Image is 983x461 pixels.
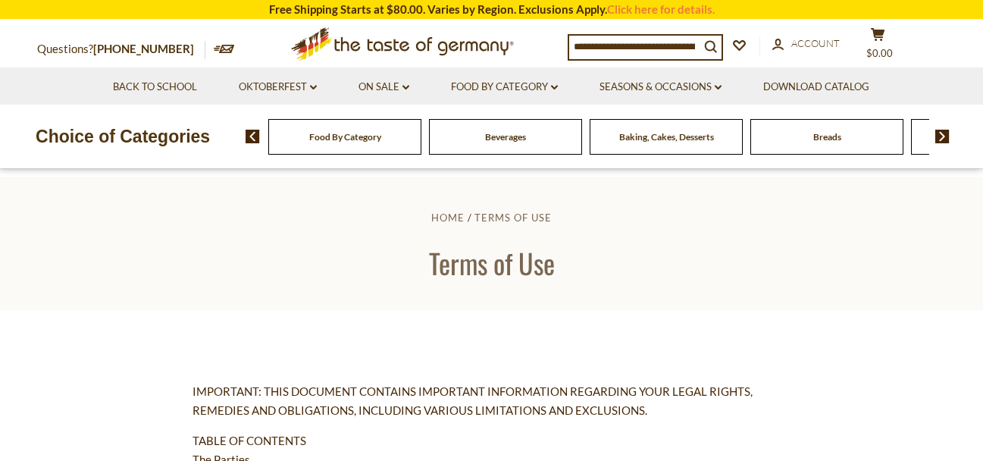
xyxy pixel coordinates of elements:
[239,79,317,96] a: Oktoberfest
[619,131,714,143] a: Baking, Cakes, Desserts
[856,27,901,65] button: $0.00
[474,212,552,224] a: Terms of Use
[607,2,715,16] a: Click here for details.
[37,39,205,59] p: Questions?
[866,47,893,59] span: $0.00
[600,79,722,96] a: Seasons & Occasions
[772,36,840,52] a: Account
[309,131,381,143] a: Food By Category
[246,130,260,143] img: previous arrow
[47,246,936,280] h1: Terms of Use
[935,130,950,143] img: next arrow
[763,79,869,96] a: Download Catalog
[93,42,194,55] a: [PHONE_NUMBER]
[431,212,465,224] a: Home
[113,79,197,96] a: Back to School
[813,131,841,143] a: Breads
[791,37,840,49] span: Account
[485,131,526,143] a: Beverages
[193,382,791,420] p: IMPORTANT: THIS DOCUMENT CONTAINS IMPORTANT INFORMATION REGARDING YOUR LEGAL RIGHTS, REMEDIES AND...
[451,79,558,96] a: Food By Category
[358,79,409,96] a: On Sale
